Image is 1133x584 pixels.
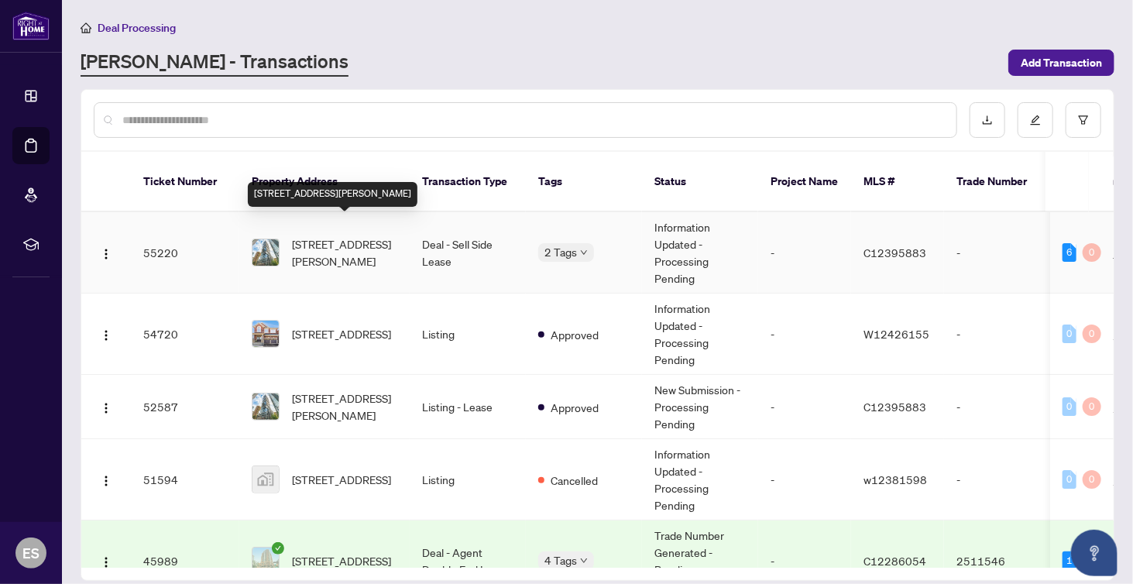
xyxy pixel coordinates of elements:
div: 1 [1063,551,1076,570]
span: ES [22,542,39,564]
span: 4 Tags [544,551,577,569]
img: thumbnail-img [252,393,279,420]
div: 0 [1083,325,1101,343]
td: Listing - Lease [410,375,526,439]
th: Trade Number [944,152,1052,212]
img: thumbnail-img [252,321,279,347]
td: - [758,375,851,439]
span: Add Transaction [1021,50,1102,75]
td: 54720 [131,294,239,375]
span: home [81,22,91,33]
button: Logo [94,467,118,492]
span: [STREET_ADDRESS][PERSON_NAME] [292,390,397,424]
td: Information Updated - Processing Pending [642,294,758,375]
button: Open asap [1071,530,1118,576]
td: - [944,375,1052,439]
th: Status [642,152,758,212]
img: Logo [100,329,112,342]
span: Cancelled [551,472,598,489]
td: Listing [410,294,526,375]
td: - [944,439,1052,520]
span: C12286054 [863,554,926,568]
img: thumbnail-img [252,548,279,574]
button: Logo [94,321,118,346]
td: - [758,294,851,375]
td: - [758,439,851,520]
span: C12395883 [863,400,926,414]
img: thumbnail-img [252,466,279,493]
span: W12426155 [863,327,929,341]
span: down [580,249,588,256]
div: 0 [1083,397,1101,416]
img: Logo [100,475,112,487]
td: Deal - Sell Side Lease [410,212,526,294]
span: C12395883 [863,246,926,259]
td: 51594 [131,439,239,520]
td: - [758,212,851,294]
button: download [970,102,1005,138]
td: - [944,294,1052,375]
button: Logo [94,548,118,573]
th: Project Name [758,152,851,212]
span: [STREET_ADDRESS][PERSON_NAME] [292,235,397,270]
div: 0 [1063,470,1076,489]
th: Tags [526,152,642,212]
button: edit [1018,102,1053,138]
th: MLS # [851,152,944,212]
img: Logo [100,248,112,260]
div: [STREET_ADDRESS][PERSON_NAME] [248,182,417,207]
td: 52587 [131,375,239,439]
img: thumbnail-img [252,239,279,266]
img: Logo [100,556,112,569]
span: check-circle [272,542,284,555]
span: [STREET_ADDRESS] [292,552,391,569]
button: Logo [94,394,118,419]
span: Approved [551,326,599,343]
span: [STREET_ADDRESS] [292,325,391,342]
button: Add Transaction [1008,50,1114,76]
td: 55220 [131,212,239,294]
div: 0 [1083,470,1101,489]
td: Information Updated - Processing Pending [642,439,758,520]
td: New Submission - Processing Pending [642,375,758,439]
button: filter [1066,102,1101,138]
span: w12381598 [863,472,927,486]
img: Logo [100,402,112,414]
th: Ticket Number [131,152,239,212]
img: logo [12,12,50,40]
div: 0 [1083,243,1101,262]
td: Listing [410,439,526,520]
div: 0 [1063,325,1076,343]
span: [STREET_ADDRESS] [292,471,391,488]
a: [PERSON_NAME] - Transactions [81,49,348,77]
td: Information Updated - Processing Pending [642,212,758,294]
span: 2 Tags [544,243,577,261]
th: Property Address [239,152,410,212]
span: edit [1030,115,1041,125]
div: 6 [1063,243,1076,262]
span: Deal Processing [98,21,176,35]
span: filter [1078,115,1089,125]
span: download [982,115,993,125]
th: Transaction Type [410,152,526,212]
span: Approved [551,399,599,416]
div: 0 [1063,397,1076,416]
span: down [580,557,588,565]
button: Logo [94,240,118,265]
td: - [944,212,1052,294]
